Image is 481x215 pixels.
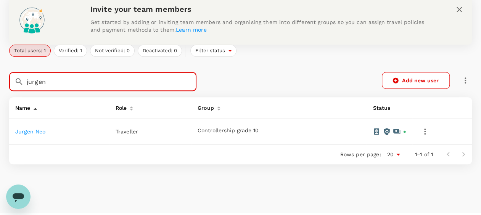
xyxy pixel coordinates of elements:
button: Not verified: 0 [90,45,135,57]
button: close [453,3,466,16]
button: Deactivated: 0 [138,45,182,57]
img: onboarding-banner [15,3,49,37]
span: Traveller [116,128,138,135]
div: Filter status [190,45,236,57]
a: Learn more [176,27,207,33]
input: Search for a user [27,72,196,91]
p: Get started by adding or inviting team members and organising them into different groups so you c... [90,18,428,34]
a: Jurgen Neo [15,128,46,135]
a: Add new user [382,72,450,89]
div: Role [113,100,127,112]
p: 1–1 of 1 [415,151,433,158]
iframe: Button to launch messaging window [6,185,31,209]
h6: Invite your team members [90,3,428,15]
span: Filter status [191,47,228,55]
div: Group [195,100,214,112]
div: Name [12,100,31,112]
button: Total users: 1 [9,45,51,57]
th: Status [367,97,412,119]
p: Rows per page: [340,151,381,158]
div: 20 [384,149,402,160]
button: Verified: 1 [54,45,87,57]
button: Controllership grade 10 [198,128,259,134]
